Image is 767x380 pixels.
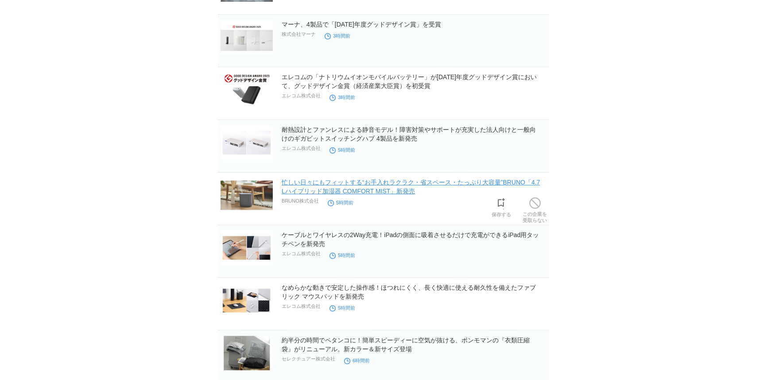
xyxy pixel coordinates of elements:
[328,200,353,205] time: 5時間前
[282,356,335,362] p: セレクチュアー株式会社
[282,284,536,300] a: なめらかな動きで安定した操作感！ほつれにくく、長く快適に使える耐久性を備えたファブリック マウスパッドを新発売
[221,283,273,318] img: なめらかな動きで安定した操作感！ほつれにくく、長く快適に使える耐久性を備えたファブリック マウスパッドを新発売
[329,95,355,100] time: 3時間前
[523,195,547,223] a: この企業を受取らない
[221,125,273,160] img: 耐熱設計とファンレスによる静音モデル！障害対策やサポートが充実した法人向けと一般向けのギガビットスイッチングハブ 4製品を新発売
[221,230,273,265] img: ケーブルとワイヤレスの2Way充電！iPadの側面に吸着させるだけで充電ができるiPad用タッチペンを新発売
[282,179,540,195] a: 忙しい日々にもフィットする“お手入れラクラク・省スペース・たっぷり大容量”BRUNO「4.7Lハイブリッド加湿器 COMFORT MIST」新発売
[329,147,355,153] time: 5時間前
[282,337,530,353] a: 約半分の時間でペタンコに！簡単スピーディーに空気が抜ける、ボンモマンの『衣類圧縮袋』がリニューアル。新カラー＆新サイズ登場
[221,178,273,212] img: 忙しい日々にもフィットする“お手入れラクラク・省スペース・たっぷり大容量”BRUNO「4.7Lハイブリッド加湿器 COMFORT MIST」新発売
[282,231,539,247] a: ケーブルとワイヤレスの2Way充電！iPadの側面に吸着させるだけで充電ができるiPad用タッチペンを新発売
[221,336,273,370] img: 約半分の時間でペタンコに！簡単スピーディーに空気が抜ける、ボンモマンの『衣類圧縮袋』がリニューアル。新カラー＆新サイズ登場
[221,73,273,107] img: エレコムの「ナトリウムイオンモバイルバッテリー」が2025年度グッドデザイン賞において、グッドデザイン金賞（経済産業大臣賞）を初受賞
[282,198,319,204] p: BRUNO株式会社
[282,92,321,99] p: エレコム株式会社
[329,253,355,258] time: 5時間前
[282,145,321,152] p: エレコム株式会社
[344,358,370,363] time: 6時間前
[282,31,316,38] p: 株式会社マーナ
[325,33,350,38] time: 3時間前
[282,21,441,28] a: マーナ、4製品で「[DATE]年度グッドデザイン賞」を受賞
[492,196,511,218] a: 保存する
[282,73,537,89] a: エレコムの「ナトリウムイオンモバイルバッテリー」が[DATE]年度グッドデザイン賞において、グッドデザイン金賞（経済産業大臣賞）を初受賞
[282,303,321,310] p: エレコム株式会社
[221,20,273,54] img: マーナ、4製品で「2025年度グッドデザイン賞」を受賞
[329,305,355,311] time: 5時間前
[282,250,321,257] p: エレコム株式会社
[282,126,536,142] a: 耐熱設計とファンレスによる静音モデル！障害対策やサポートが充実した法人向けと一般向けのギガビットスイッチングハブ 4製品を新発売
